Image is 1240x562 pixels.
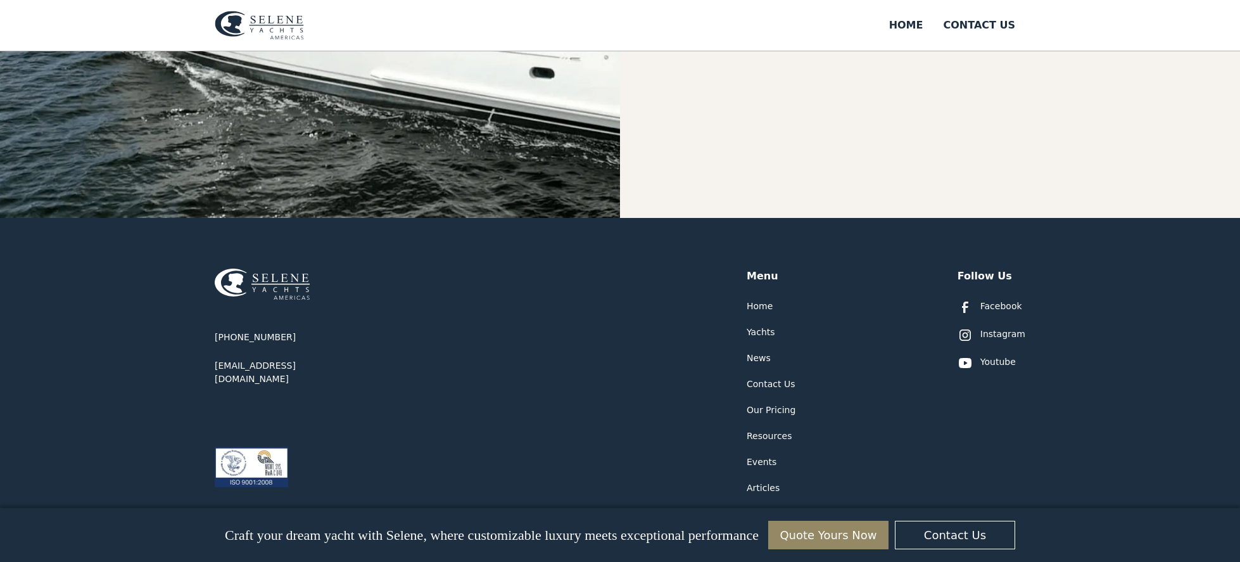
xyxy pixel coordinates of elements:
[747,352,771,365] a: News
[747,378,795,391] a: Contact Us
[747,456,776,469] a: Events
[980,328,1025,341] div: Instagram
[215,11,304,40] img: logo
[958,328,1025,343] a: Instagram
[747,269,778,284] div: Menu
[747,404,795,417] a: Our Pricing
[895,521,1015,549] a: Contact Us
[747,326,775,339] a: Yachts
[958,355,1016,371] a: Youtube
[215,359,367,386] a: [EMAIL_ADDRESS][DOMAIN_NAME]
[747,430,792,443] a: Resources
[747,300,773,313] a: Home
[889,18,923,33] div: Home
[943,18,1015,33] div: Contact US
[215,447,288,487] img: ISO 9001:2008 certification logos for ABS Quality Evaluations and RvA Management Systems.
[958,300,1022,315] a: Facebook
[768,521,889,549] a: Quote Yours Now
[215,331,296,344] a: [PHONE_NUMBER]
[747,482,780,495] a: Articles
[980,355,1016,369] div: Youtube
[958,269,1012,284] div: Follow Us
[225,527,759,544] p: Craft your dream yacht with Selene, where customizable luxury meets exceptional performance
[980,300,1022,313] div: Facebook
